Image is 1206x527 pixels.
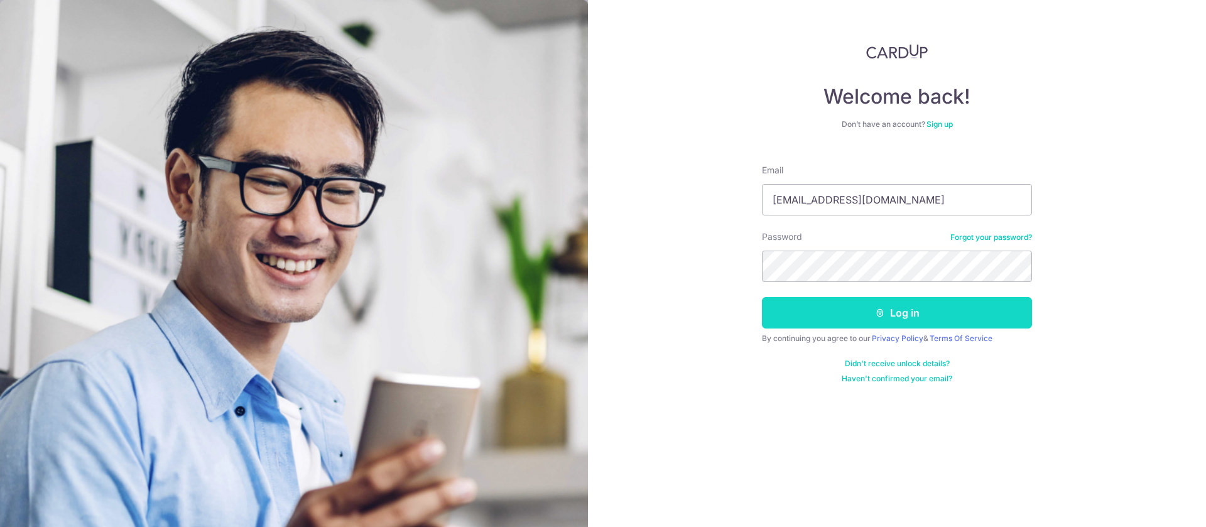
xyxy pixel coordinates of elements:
[762,164,783,177] label: Email
[762,184,1032,215] input: Enter your Email
[872,334,923,343] a: Privacy Policy
[762,297,1032,329] button: Log in
[950,232,1032,242] a: Forgot your password?
[866,44,928,59] img: CardUp Logo
[762,84,1032,109] h4: Welcome back!
[762,119,1032,129] div: Don’t have an account?
[762,334,1032,344] div: By continuing you agree to our &
[762,231,802,243] label: Password
[842,374,952,384] a: Haven't confirmed your email?
[930,334,992,343] a: Terms Of Service
[845,359,950,369] a: Didn't receive unlock details?
[926,119,953,129] a: Sign up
